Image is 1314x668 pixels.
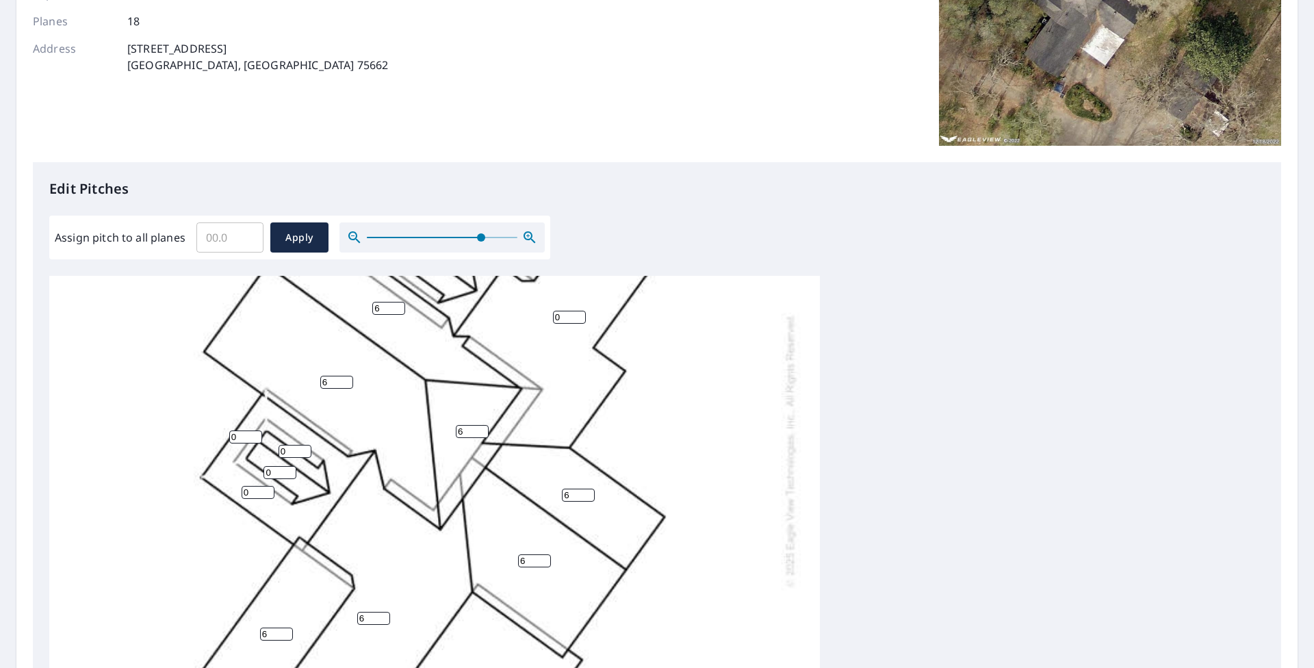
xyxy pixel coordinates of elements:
label: Assign pitch to all planes [55,229,185,246]
p: Address [33,40,115,73]
p: Edit Pitches [49,179,1265,199]
span: Apply [281,229,318,246]
p: [STREET_ADDRESS] [GEOGRAPHIC_DATA], [GEOGRAPHIC_DATA] 75662 [127,40,388,73]
p: Planes [33,13,115,29]
button: Apply [270,222,328,253]
input: 00.0 [196,218,263,257]
p: 18 [127,13,140,29]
